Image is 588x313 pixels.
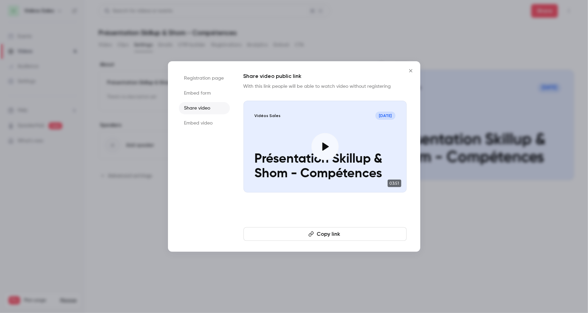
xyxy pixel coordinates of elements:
[179,102,230,114] li: Share video
[243,83,407,90] p: With this link people will be able to watch video without registering
[243,101,407,193] a: Vidéos Sales[DATE]Présentation Skillup & Shom - Compétences03:51
[179,72,230,84] li: Registration page
[179,117,230,129] li: Embed video
[179,87,230,99] li: Embed form
[404,64,418,78] button: Close
[388,180,401,187] span: 03:51
[243,227,407,241] button: Copy link
[243,72,407,80] h1: Share video public link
